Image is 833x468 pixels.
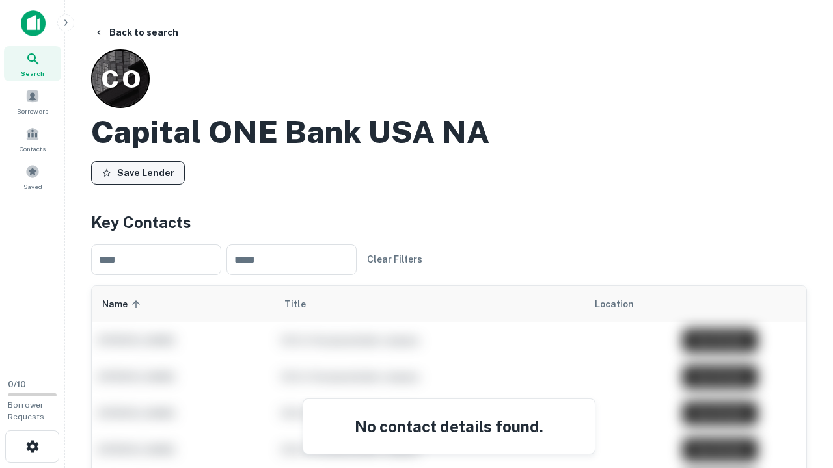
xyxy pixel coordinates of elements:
span: Search [21,68,44,79]
span: Borrower Requests [8,400,44,421]
h2: Capital ONE Bank USA NA [91,113,489,151]
span: 0 / 10 [8,380,26,389]
button: Save Lender [91,161,185,185]
img: capitalize-icon.png [21,10,46,36]
a: Borrowers [4,84,61,119]
button: Clear Filters [362,248,428,271]
span: Saved [23,181,42,192]
a: Saved [4,159,61,194]
a: Contacts [4,122,61,157]
h4: No contact details found. [319,415,579,438]
a: Search [4,46,61,81]
p: C O [101,60,140,97]
button: Back to search [89,21,184,44]
h4: Key Contacts [91,211,807,234]
span: Contacts [20,144,46,154]
span: Borrowers [17,106,48,116]
iframe: Chat Widget [768,364,833,426]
